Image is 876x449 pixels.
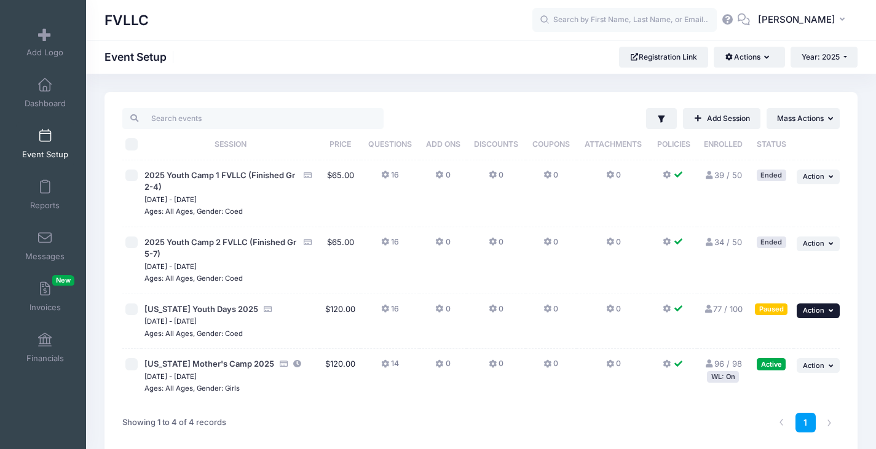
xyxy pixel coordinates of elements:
small: Ages: All Ages, Gender: Coed [144,329,243,338]
a: 96 / 98 [704,359,742,369]
span: Action [803,239,824,248]
button: 0 [435,170,450,187]
button: 0 [435,303,450,321]
div: Showing 1 to 4 of 4 records [122,408,226,437]
small: Ages: All Ages, Gender: Coed [144,207,243,216]
button: 16 [381,236,399,254]
i: Accepting Credit Card Payments [262,305,272,313]
small: [DATE] - [DATE] [144,317,197,326]
th: Coupons [526,129,577,160]
span: Event Setup [22,149,68,160]
button: 14 [381,358,399,376]
th: Policies [650,129,697,160]
button: Action [797,170,840,184]
h1: Event Setup [105,50,177,63]
a: 39 / 50 [704,170,742,180]
button: Action [797,303,840,318]
button: 0 [606,303,621,321]
a: Registration Link [619,47,708,68]
button: 0 [489,303,503,321]
button: 0 [489,358,503,376]
th: Discounts [467,129,526,160]
button: 0 [543,358,558,376]
h1: FVLLC [105,6,149,34]
button: 0 [606,170,621,187]
span: Financials [26,353,64,364]
i: Accepting Credit Card Payments [302,171,312,179]
td: $120.00 [320,294,361,349]
div: Ended [757,170,786,181]
span: Year: 2025 [802,52,840,61]
td: $65.00 [320,227,361,294]
button: 0 [606,236,621,254]
span: Mass Actions [777,114,824,123]
th: Status [749,129,794,160]
span: Attachments [585,139,642,149]
span: Action [803,306,824,314]
button: 16 [381,303,399,321]
button: Year: 2025 [791,47,858,68]
small: Ages: All Ages, Gender: Girls [144,384,240,392]
a: 34 / 50 [704,237,742,247]
span: Questions [368,139,412,149]
button: 0 [543,303,558,321]
span: Discounts [474,139,518,149]
span: 2025 Youth Camp 2 FVLLC (Finished Gr 5-7) [144,237,296,259]
button: 0 [606,358,621,376]
small: [DATE] - [DATE] [144,372,197,381]
span: New [52,275,74,286]
span: [US_STATE] Mother's Camp 2025 [144,359,274,369]
button: Action [797,236,840,251]
div: WL: On [707,371,739,383]
th: Add Ons [419,129,467,160]
a: Event Setup [16,122,74,165]
a: 1 [795,413,816,433]
button: 0 [489,236,503,254]
th: Attachments [577,129,650,160]
input: Search events [122,108,384,129]
button: 0 [435,358,450,376]
span: Policies [657,139,690,149]
a: Add Logo [16,20,74,63]
span: [US_STATE] Youth Days 2025 [144,304,258,314]
div: Ended [757,236,786,248]
span: Action [803,172,824,181]
button: 0 [435,236,450,254]
span: Action [803,361,824,370]
a: Add Session [683,108,760,129]
span: Add Logo [26,47,63,58]
th: Price [320,129,361,160]
button: 0 [543,170,558,187]
span: Reports [30,200,60,211]
a: Dashboard [16,71,74,114]
button: 0 [543,236,558,254]
small: Ages: All Ages, Gender: Coed [144,274,243,283]
span: Dashboard [25,98,66,109]
span: 2025 Youth Camp 1 FVLLC (Finished Gr 2-4) [144,170,295,192]
i: Accepting Credit Card Payments [278,360,288,368]
button: Action [797,358,840,373]
button: Actions [714,47,784,68]
small: [DATE] - [DATE] [144,195,197,204]
a: 77 / 100 [703,304,743,314]
button: Mass Actions [767,108,840,129]
span: Messages [25,251,65,262]
th: Session [141,129,319,160]
a: Messages [16,224,74,267]
a: Financials [16,326,74,369]
div: Active [757,358,786,370]
i: This session is currently scheduled to pause registration at 22:00 PM America/Denver on 10/03/2025. [293,360,302,368]
button: 16 [381,170,399,187]
span: [PERSON_NAME] [758,13,835,26]
a: Reports [16,173,74,216]
small: [DATE] - [DATE] [144,262,197,271]
td: $65.00 [320,160,361,227]
a: InvoicesNew [16,275,74,318]
i: Accepting Credit Card Payments [302,238,312,246]
input: Search by First Name, Last Name, or Email... [532,8,717,33]
button: 0 [489,170,503,187]
div: Paused [755,303,787,315]
th: Questions [361,129,419,160]
td: $120.00 [320,349,361,404]
span: Add Ons [426,139,460,149]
